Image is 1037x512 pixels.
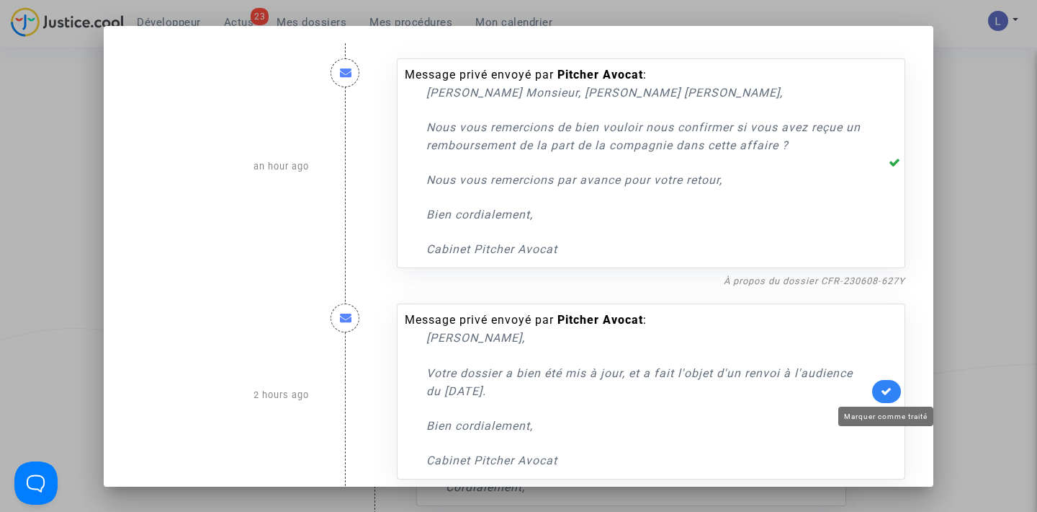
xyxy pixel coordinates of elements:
[426,84,868,102] p: [PERSON_NAME] Monsieur, [PERSON_NAME] [PERSON_NAME],
[426,329,868,347] p: [PERSON_NAME],
[121,44,320,290] div: an hour ago
[426,451,868,469] p: Cabinet Pitcher Avocat
[426,171,868,189] p: Nous vous remercions par avance pour votre retour,
[557,313,643,327] b: Pitcher Avocat
[405,66,868,259] div: Message privé envoyé par :
[14,462,58,505] iframe: Help Scout Beacon - Open
[426,206,868,224] p: Bien cordialement,
[426,118,868,154] p: Nous vous remercions de bien vouloir nous confirmer si vous avez reçue un remboursement de la par...
[121,289,320,500] div: 2 hours ago
[426,364,868,400] p: Votre dossier a bien été mis à jour, et a fait l'objet d'un renvoi à l'audience du [DATE].
[426,417,868,435] p: Bien cordialement,
[405,312,868,469] div: Message privé envoyé par :
[557,68,643,81] b: Pitcher Avocat
[426,240,868,258] p: Cabinet Pitcher Avocat
[724,275,905,286] a: À propos du dossier CFR-230608-627Y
